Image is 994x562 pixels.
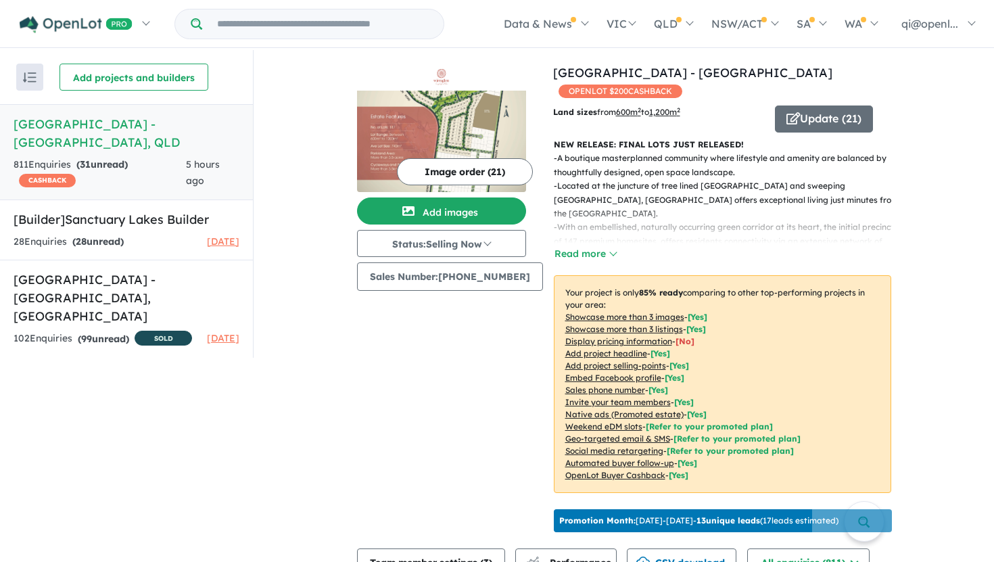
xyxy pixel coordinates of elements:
[553,106,765,119] p: from
[565,470,665,480] u: OpenLot Buyer Cashback
[72,235,124,248] strong: ( unread)
[678,458,697,468] span: [Yes]
[565,409,684,419] u: Native ads (Promoted estate)
[559,515,636,525] b: Promotion Month:
[649,107,680,117] u: 1,200 m
[669,360,689,371] span: [ Yes ]
[565,458,674,468] u: Automated buyer follow-up
[23,72,37,83] img: sort.svg
[565,373,661,383] u: Embed Facebook profile
[357,262,543,291] button: Sales Number:[PHONE_NUMBER]
[14,234,124,250] div: 28 Enquir ies
[565,421,642,431] u: Weekend eDM slots
[207,235,239,248] span: [DATE]
[14,271,239,325] h5: [GEOGRAPHIC_DATA] - [GEOGRAPHIC_DATA] , [GEOGRAPHIC_DATA]
[397,158,533,185] button: Image order (21)
[207,332,239,344] span: [DATE]
[565,336,672,346] u: Display pricing information
[186,158,220,187] span: 5 hours ago
[565,385,645,395] u: Sales phone number
[676,336,694,346] span: [ No ]
[665,373,684,383] span: [ Yes ]
[357,230,526,257] button: Status:Selling Now
[669,470,688,480] span: [Yes]
[696,515,760,525] b: 13 unique leads
[565,312,684,322] u: Showcase more than 3 images
[362,69,521,85] img: Wirraglen Estate - Highfields Logo
[688,312,707,322] span: [ Yes ]
[76,158,128,170] strong: ( unread)
[646,421,773,431] span: [Refer to your promoted plan]
[686,324,706,334] span: [ Yes ]
[687,409,707,419] span: [Yes]
[901,17,958,30] span: qi@openl...
[357,64,526,192] a: Wirraglen Estate - Highfields LogoWirraglen Estate - Highfields
[565,348,647,358] u: Add project headline
[565,434,670,444] u: Geo-targeted email & SMS
[639,287,683,298] b: 85 % ready
[559,85,682,98] span: OPENLOT $ 200 CASHBACK
[674,397,694,407] span: [ Yes ]
[667,446,794,456] span: [Refer to your promoted plan]
[14,331,192,348] div: 102 Enquir ies
[19,174,76,187] span: CASHBACK
[559,515,838,527] p: [DATE] - [DATE] - ( 17 leads estimated)
[565,446,663,456] u: Social media retargeting
[135,331,192,346] span: SOLD
[565,324,683,334] u: Showcase more than 3 listings
[76,235,87,248] span: 28
[554,220,902,262] p: - With an embellished, naturally occurring green corridor at its heart, the initial precinct of 1...
[20,16,133,33] img: Openlot PRO Logo White
[78,333,129,345] strong: ( unread)
[14,210,239,229] h5: [Builder] Sanctuary Lakes Builder
[554,275,891,493] p: Your project is only comparing to other top-performing projects in your area: - - - - - - - - - -...
[554,138,891,151] p: NEW RELEASE: FINAL LOTS JUST RELEASED!
[14,115,239,151] h5: [GEOGRAPHIC_DATA] - [GEOGRAPHIC_DATA] , QLD
[638,106,641,114] sup: 2
[565,360,666,371] u: Add project selling-points
[650,348,670,358] span: [ Yes ]
[357,197,526,225] button: Add images
[673,434,801,444] span: [Refer to your promoted plan]
[553,65,832,80] a: [GEOGRAPHIC_DATA] - [GEOGRAPHIC_DATA]
[565,397,671,407] u: Invite your team members
[80,158,91,170] span: 31
[81,333,92,345] span: 99
[616,107,641,117] u: 600 m
[554,179,902,220] p: - Located at the juncture of tree lined [GEOGRAPHIC_DATA] and sweeping [GEOGRAPHIC_DATA], [GEOGRA...
[648,385,668,395] span: [ Yes ]
[553,107,597,117] b: Land sizes
[677,106,680,114] sup: 2
[357,91,526,192] img: Wirraglen Estate - Highfields
[775,106,873,133] button: Update (21)
[554,246,617,262] button: Read more
[641,107,680,117] span: to
[14,157,186,189] div: 811 Enquir ies
[554,151,902,179] p: - A boutique masterplanned community where lifestyle and amenity are balanced by thoughtfully des...
[60,64,208,91] button: Add projects and builders
[205,9,441,39] input: Try estate name, suburb, builder or developer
